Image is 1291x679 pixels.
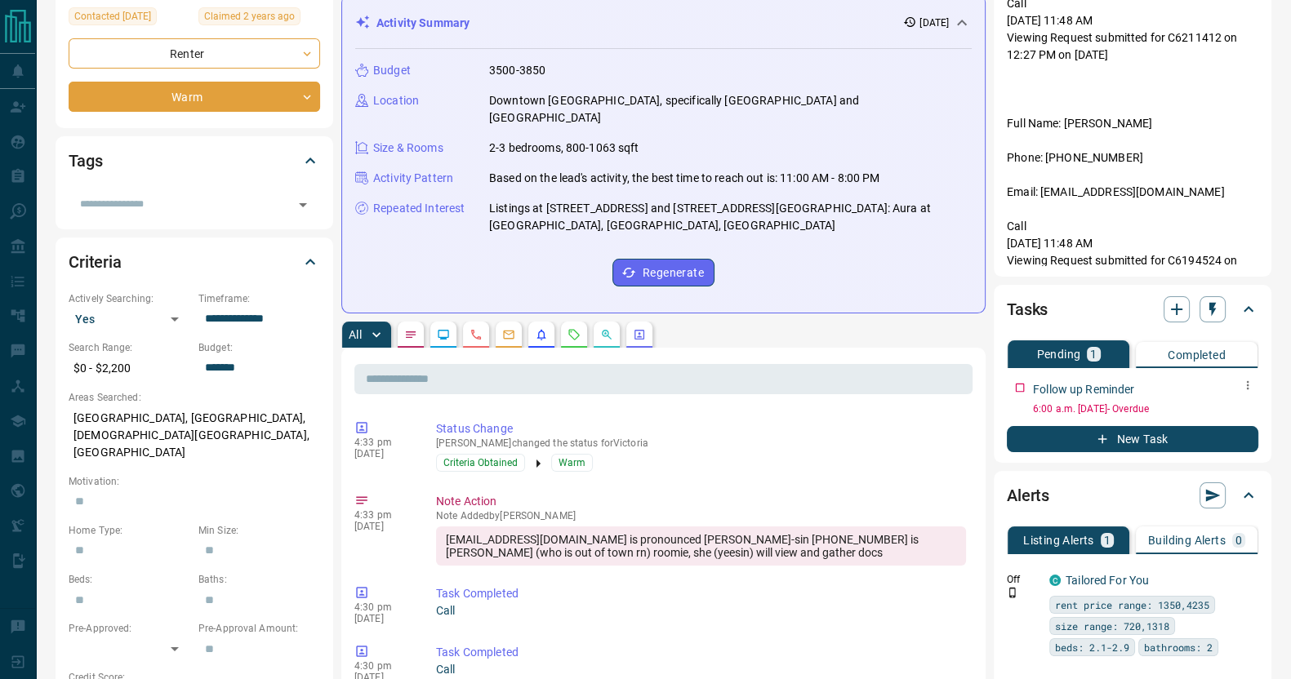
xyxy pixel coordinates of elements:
[355,8,972,38] div: Activity Summary[DATE]
[198,523,320,538] p: Min Size:
[354,521,412,532] p: [DATE]
[470,328,483,341] svg: Calls
[354,613,412,624] p: [DATE]
[373,140,443,157] p: Size & Rooms
[436,420,966,437] p: Status Change
[489,92,972,126] p: Downtown [GEOGRAPHIC_DATA], specifically [GEOGRAPHIC_DATA] and [GEOGRAPHIC_DATA]
[502,328,515,341] svg: Emails
[354,448,412,459] p: [DATE]
[1090,348,1097,360] p: 1
[198,621,320,636] p: Pre-Approval Amount:
[436,585,966,602] p: Task Completed
[1007,482,1049,508] h2: Alerts
[489,200,972,234] p: Listings at [STREET_ADDRESS] and [STREET_ADDRESS][GEOGRAPHIC_DATA]: Aura at [GEOGRAPHIC_DATA], [G...
[436,602,966,619] p: Call
[1055,597,1209,613] span: rent price range: 1350,4235
[69,306,190,332] div: Yes
[1055,639,1129,655] span: beds: 2.1-2.9
[489,170,879,187] p: Based on the lead's activity, the best time to reach out is: 11:00 AM - 8:00 PM
[349,329,362,340] p: All
[69,572,190,587] p: Beds:
[600,328,613,341] svg: Opportunities
[373,170,453,187] p: Activity Pattern
[69,82,320,112] div: Warm
[198,291,320,306] p: Timeframe:
[1036,348,1080,360] p: Pending
[69,621,190,636] p: Pre-Approved:
[69,7,190,30] div: Tue Jun 27 2023
[69,523,190,538] p: Home Type:
[1049,575,1061,586] div: condos.ca
[373,62,411,79] p: Budget
[1104,535,1111,546] p: 1
[436,644,966,661] p: Task Completed
[1033,402,1258,416] p: 6:00 a.m. [DATE] - Overdue
[354,437,412,448] p: 4:33 pm
[436,510,966,521] p: Note Added by [PERSON_NAME]
[436,437,966,449] p: [PERSON_NAME] changed the status for Victoria
[69,405,320,466] p: [GEOGRAPHIC_DATA], [GEOGRAPHIC_DATA], [DEMOGRAPHIC_DATA][GEOGRAPHIC_DATA], [GEOGRAPHIC_DATA]
[1033,381,1134,398] p: Follow up Reminder
[568,328,581,341] svg: Requests
[354,660,412,672] p: 4:30 pm
[1007,572,1039,587] p: Off
[373,200,465,217] p: Repeated Interest
[69,242,320,282] div: Criteria
[69,340,190,355] p: Search Range:
[489,62,545,79] p: 3500-3850
[1168,349,1226,361] p: Completed
[1007,290,1258,329] div: Tasks
[489,140,639,157] p: 2-3 bedrooms, 800-1063 sqft
[535,328,548,341] svg: Listing Alerts
[198,572,320,587] p: Baths:
[69,38,320,69] div: Renter
[1007,296,1048,322] h2: Tasks
[198,340,320,355] p: Budget:
[69,390,320,405] p: Areas Searched:
[1007,426,1258,452] button: New Task
[69,141,320,180] div: Tags
[919,16,949,30] p: [DATE]
[559,455,585,471] span: Warm
[204,8,295,24] span: Claimed 2 years ago
[1055,618,1169,634] span: size range: 720,1318
[1148,535,1226,546] p: Building Alerts
[69,355,190,382] p: $0 - $2,200
[633,328,646,341] svg: Agent Actions
[69,474,320,489] p: Motivation:
[436,493,966,510] p: Note Action
[373,92,419,109] p: Location
[354,601,412,613] p: 4:30 pm
[1144,639,1213,655] span: bathrooms: 2
[69,249,122,275] h2: Criteria
[443,455,518,471] span: Criteria Obtained
[1235,535,1242,546] p: 0
[74,8,151,24] span: Contacted [DATE]
[404,328,417,341] svg: Notes
[69,148,102,174] h2: Tags
[376,15,470,32] p: Activity Summary
[437,328,450,341] svg: Lead Browsing Activity
[436,526,966,566] div: [EMAIL_ADDRESS][DOMAIN_NAME] is pronounced [PERSON_NAME]-sin [PHONE_NUMBER] is [PERSON_NAME] (who...
[1007,476,1258,515] div: Alerts
[612,259,715,286] button: Regenerate
[1023,535,1094,546] p: Listing Alerts
[198,7,320,30] div: Tue Jun 27 2023
[1066,574,1149,587] a: Tailored For You
[69,291,190,306] p: Actively Searching:
[354,509,412,521] p: 4:33 pm
[292,193,314,216] button: Open
[1007,587,1018,598] svg: Push Notification Only
[436,661,966,678] p: Call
